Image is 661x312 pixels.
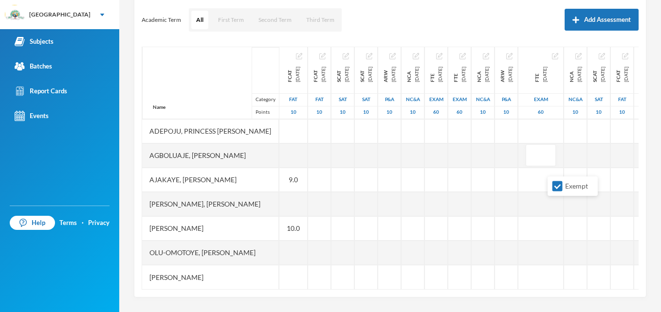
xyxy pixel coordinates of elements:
[358,67,374,82] div: Second Continuous Assessment Test
[614,67,630,82] div: First Continuous Assessment Test
[382,67,389,82] span: ARW
[286,67,301,82] div: First Continuous Assessment Test
[308,93,330,106] div: First Assessment Test
[355,93,377,106] div: Second Assessment Test
[561,182,592,190] span: Exempt
[498,67,514,82] div: Assignment and Research Work
[588,106,610,119] div: 10
[614,67,622,82] span: FCAT
[252,93,279,106] div: Category
[5,5,25,25] img: logo
[552,53,558,59] img: edit
[378,106,401,119] div: 10
[599,52,605,60] button: Edit Assessment
[279,93,307,106] div: First Assessment Test
[142,216,279,241] div: [PERSON_NAME]
[252,106,279,119] div: Points
[459,53,466,59] img: edit
[335,67,343,82] span: SCAT
[452,67,459,82] span: FTE
[483,52,489,60] button: Edit Assessment
[335,67,350,82] div: Second Continuous Assessment Test
[355,106,377,119] div: 10
[599,53,605,59] img: edit
[312,67,319,82] span: FCAT
[533,67,549,82] div: First Term Examination
[402,93,424,106] div: Notecheck And Attendance
[15,86,67,96] div: Report Cards
[452,67,467,82] div: First Term Examination
[405,67,421,82] div: Note Check and Attendance
[575,52,582,60] button: Edit Assessment
[506,52,513,60] button: Edit Assessment
[518,106,563,119] div: 60
[343,53,349,59] img: edit
[378,93,401,106] div: Project And Assignment
[402,106,424,119] div: 10
[279,168,308,192] div: 9.0
[552,52,558,60] button: Edit Assessment
[413,53,419,59] img: edit
[142,265,279,289] div: [PERSON_NAME]
[301,11,339,29] button: Third Term
[142,168,279,192] div: Ajakaye, [PERSON_NAME]
[191,11,208,29] button: All
[331,106,354,119] div: 10
[296,52,302,60] button: Edit Assessment
[279,106,307,119] div: 10
[425,106,447,119] div: 60
[638,67,653,82] div: Research work and Assignment
[29,10,91,19] div: [GEOGRAPHIC_DATA]
[518,93,563,106] div: Examination
[413,52,419,60] button: Edit Assessment
[611,106,633,119] div: 10
[59,218,77,228] a: Terms
[366,53,372,59] img: edit
[319,53,326,59] img: edit
[286,67,294,82] span: FCAT
[382,67,397,82] div: Assignment and Research Work
[472,106,494,119] div: 10
[142,192,279,216] div: [PERSON_NAME], [PERSON_NAME]
[622,52,628,60] button: Edit Assessment
[142,143,279,168] div: Agboluaje, [PERSON_NAME]
[88,218,110,228] a: Privacy
[436,53,442,59] img: edit
[459,52,466,60] button: Edit Assessment
[82,218,84,228] div: ·
[10,216,55,230] a: Help
[448,93,471,106] div: Examination
[15,36,54,47] div: Subjects
[331,93,354,106] div: Second Assessment Test
[319,52,326,60] button: Edit Assessment
[448,106,471,119] div: 60
[575,53,582,59] img: edit
[634,93,657,106] div: Project And Assignment
[343,52,349,60] button: Edit Assessment
[296,53,302,59] img: edit
[533,67,541,82] span: FTE
[588,93,610,106] div: Second Assessment Test
[483,53,489,59] img: edit
[475,67,483,82] span: NCA
[312,67,327,82] div: First Continuous Assessment Test
[436,52,442,60] button: Edit Assessment
[142,119,279,143] div: Adepoju, Princess [PERSON_NAME]
[568,67,575,82] span: NCA
[308,106,330,119] div: 10
[358,67,366,82] span: SCAT
[611,93,633,106] div: First Assessment Test
[366,52,372,60] button: Edit Assessment
[213,11,249,29] button: First Term
[498,67,506,82] span: ARW
[506,53,513,59] img: edit
[495,106,517,119] div: 10
[142,16,181,24] p: Academic Term
[15,111,49,121] div: Events
[622,53,628,59] img: edit
[564,93,587,106] div: Notecheck And Attendance
[591,67,599,82] span: SCAT
[428,67,444,82] div: First Term Examination
[254,11,296,29] button: Second Term
[143,96,176,119] div: Name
